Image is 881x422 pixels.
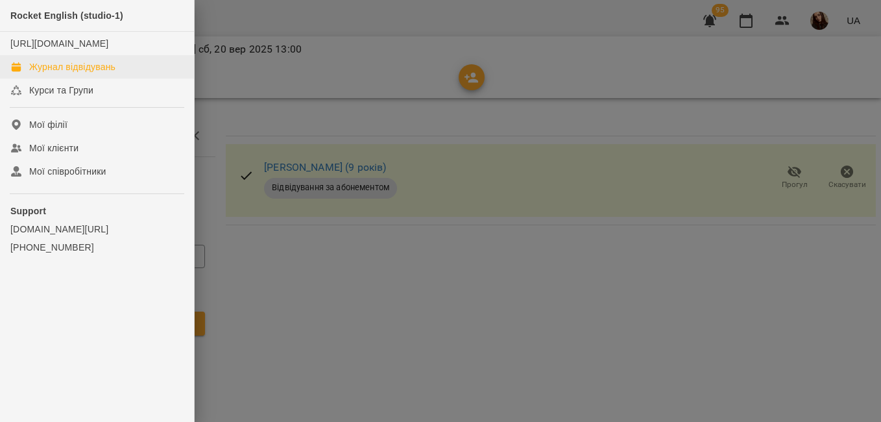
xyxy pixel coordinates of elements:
[10,10,123,21] span: Rocket English (studio-1)
[29,118,67,131] div: Мої філії
[29,165,106,178] div: Мої співробітники
[29,60,115,73] div: Журнал відвідувань
[29,142,78,155] div: Мої клієнти
[10,241,184,254] a: [PHONE_NUMBER]
[10,223,184,236] a: [DOMAIN_NAME][URL]
[10,205,184,217] p: Support
[29,84,93,97] div: Курси та Групи
[10,38,108,49] a: [URL][DOMAIN_NAME]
